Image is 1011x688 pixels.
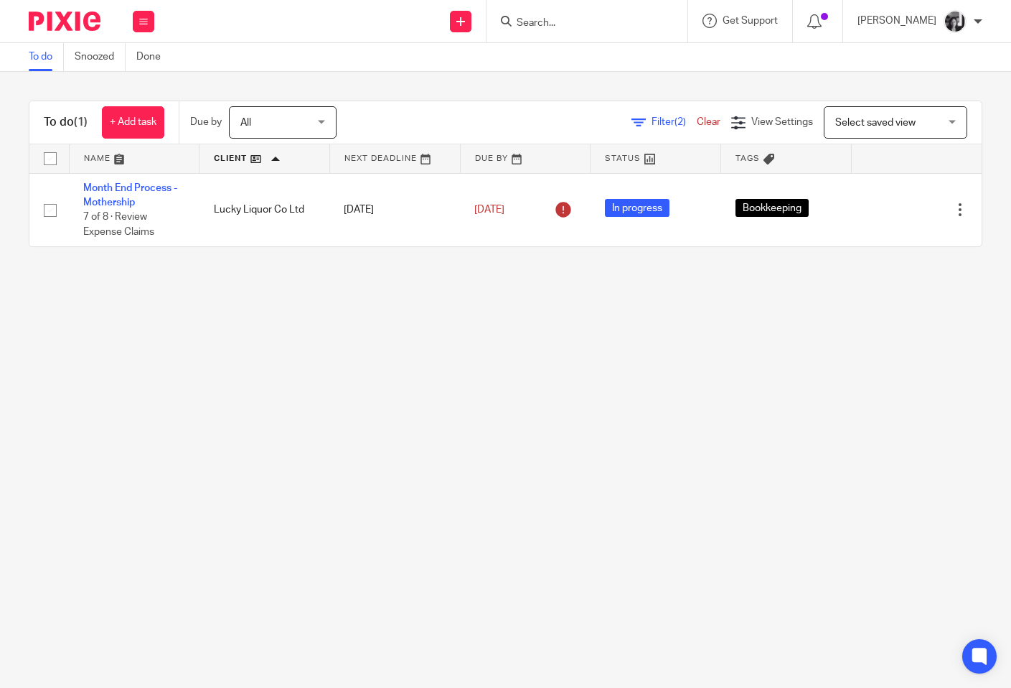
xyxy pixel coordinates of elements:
p: Due by [190,115,222,129]
td: [DATE] [329,173,460,246]
img: Pixie [29,11,100,31]
span: Tags [735,154,760,162]
span: Select saved view [835,118,916,128]
span: Bookkeeping [735,199,809,217]
p: [PERSON_NAME] [857,14,936,28]
h1: To do [44,115,88,130]
span: Get Support [723,16,778,26]
a: To do [29,43,64,71]
a: Snoozed [75,43,126,71]
a: + Add task [102,106,164,139]
span: [DATE] [474,205,504,215]
input: Search [515,17,644,30]
img: IMG_7103.jpg [944,10,967,33]
span: (2) [674,117,686,127]
span: View Settings [751,117,813,127]
span: All [240,118,251,128]
span: Filter [652,117,697,127]
span: (1) [74,116,88,128]
a: Clear [697,117,720,127]
span: 7 of 8 · Review Expense Claims [83,212,154,237]
a: Done [136,43,171,71]
a: Month End Process - Mothership [83,183,177,208]
span: In progress [605,199,669,217]
td: Lucky Liquor Co Ltd [199,173,330,246]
